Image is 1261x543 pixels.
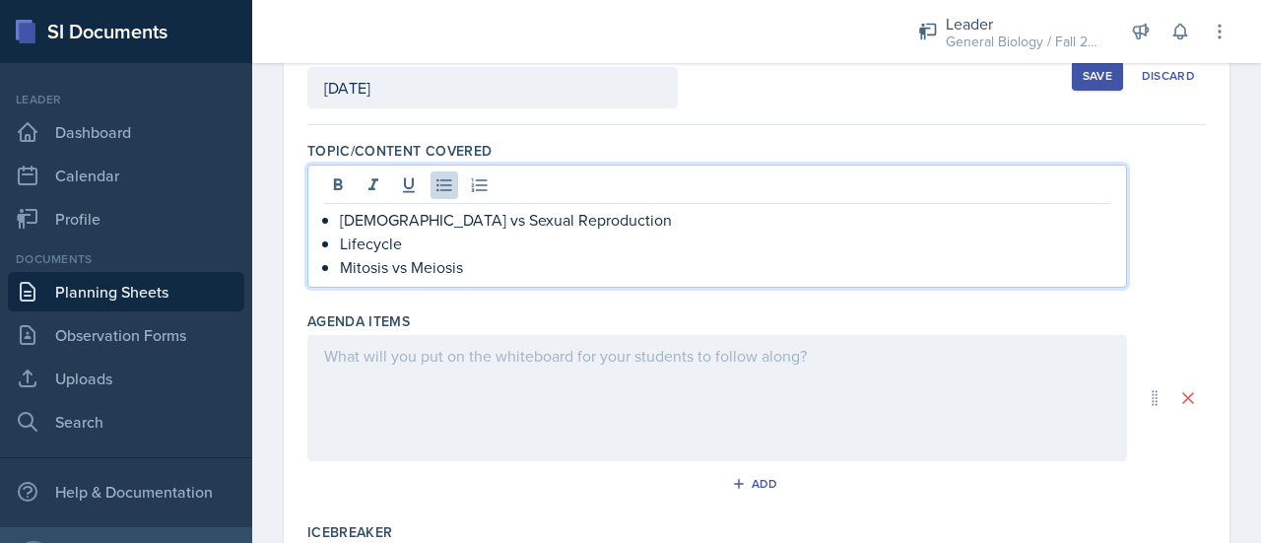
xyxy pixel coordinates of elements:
[1072,61,1123,91] button: Save
[8,91,244,108] div: Leader
[8,156,244,195] a: Calendar
[8,112,244,152] a: Dashboard
[340,255,1110,279] p: Mitosis vs Meiosis
[8,250,244,268] div: Documents
[1142,68,1195,84] div: Discard
[8,402,244,441] a: Search
[1131,61,1206,91] button: Discard
[340,208,1110,232] p: [DEMOGRAPHIC_DATA] vs Sexual Reproduction
[8,272,244,311] a: Planning Sheets
[8,315,244,355] a: Observation Forms
[736,476,778,492] div: Add
[307,311,410,331] label: Agenda items
[946,12,1103,35] div: Leader
[8,199,244,238] a: Profile
[340,232,1110,255] p: Lifecycle
[946,32,1103,52] div: General Biology / Fall 2025
[725,469,789,499] button: Add
[307,141,492,161] label: Topic/Content Covered
[307,522,393,542] label: Icebreaker
[8,472,244,511] div: Help & Documentation
[1083,68,1112,84] div: Save
[8,359,244,398] a: Uploads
